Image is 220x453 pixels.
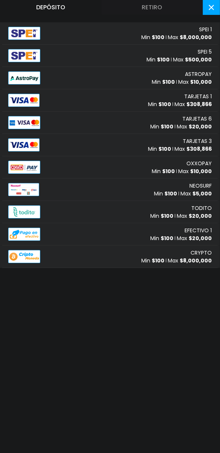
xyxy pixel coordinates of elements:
img: Alipay [8,94,40,107]
span: $ 10,000 [190,78,212,86]
span: $ 100 [152,257,164,264]
span: $ 8,000,000 [180,257,212,264]
p: Min [154,190,177,198]
img: Alipay [8,183,39,196]
p: Max [175,145,212,153]
span: $ 100 [158,145,171,153]
img: Alipay [8,138,40,151]
span: $ 10,000 [190,168,212,175]
img: Alipay [8,27,40,40]
span: $ 5,000 [192,190,212,197]
span: SPEI 5 [198,48,212,56]
span: $ 100 [162,168,175,175]
img: Alipay [8,49,40,62]
span: TARJETAS 3 [183,137,212,145]
span: $ 20,000 [189,235,212,242]
span: TARJETAS 1 [184,93,212,101]
p: Min [141,34,164,41]
p: Max [177,235,212,242]
img: Alipay [8,205,40,218]
span: $ 500,000 [185,56,212,63]
p: Max [178,168,212,175]
span: ASTROPAY [185,70,212,78]
p: Max [175,101,212,108]
span: $ 100 [152,34,164,41]
p: Min [141,257,164,265]
span: EFECTIVO 1 [185,227,212,235]
span: TODITO [191,204,212,212]
img: Alipay [8,228,40,241]
p: Min [152,168,175,175]
span: $ 100 [157,56,170,63]
span: NEOSURF [189,182,212,190]
span: $ 100 [164,190,177,197]
span: $ 100 [162,78,175,86]
img: Alipay [8,161,40,174]
span: $ 308,866 [186,101,212,108]
p: Max [178,78,212,86]
p: Min [150,123,173,131]
p: Min [150,235,173,242]
span: CRYPTO [191,249,212,257]
span: SPEI 1 [199,26,212,34]
p: Min [148,145,171,153]
img: Alipay [8,71,40,84]
p: Max [168,34,212,41]
p: Min [152,78,175,86]
p: Max [177,212,212,220]
p: Min [150,212,173,220]
img: Alipay [8,116,40,129]
span: $ 100 [161,235,173,242]
p: Max [173,56,212,64]
span: OXXOPAY [186,160,212,168]
p: Max [177,123,212,131]
span: TARJETAS 6 [182,115,212,123]
span: $ 20,000 [189,123,212,130]
p: Max [168,257,212,265]
span: $ 100 [158,101,171,108]
img: Alipay [8,250,40,263]
span: $ 8,000,000 [180,34,212,41]
p: Max [180,190,212,198]
span: $ 100 [161,212,173,220]
span: $ 20,000 [189,212,212,220]
span: $ 308,866 [186,145,212,153]
p: Min [147,56,170,64]
p: Min [148,101,171,108]
span: $ 100 [161,123,173,130]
